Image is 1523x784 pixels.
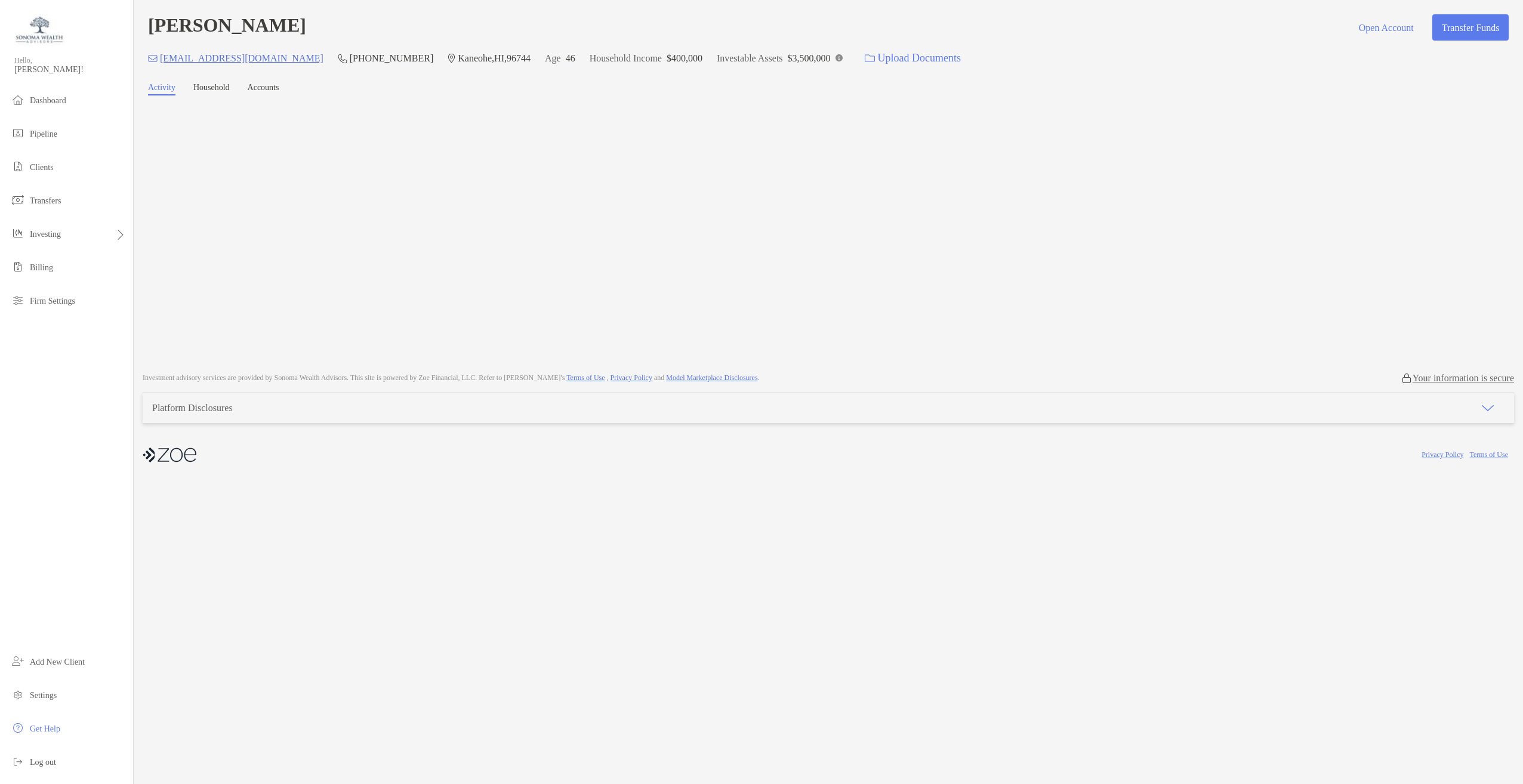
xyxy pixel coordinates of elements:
img: logout icon [11,754,25,768]
a: Activity [148,83,175,95]
button: Open Account [1349,14,1423,41]
img: transfers icon [11,193,25,207]
p: Household Income [590,51,662,66]
img: Phone Icon [338,54,347,63]
span: [PERSON_NAME]! [14,65,126,75]
a: Privacy Policy [611,374,652,382]
span: Settings [30,691,57,700]
span: Firm Settings [30,297,75,305]
img: pipeline icon [11,126,25,140]
p: Kaneohe , HI , 96744 [458,51,531,66]
span: Get Help [30,724,60,733]
button: Transfer Funds [1432,14,1509,41]
img: button icon [865,54,875,63]
img: clients icon [11,159,25,174]
p: 46 [566,51,575,66]
span: Log out [30,758,56,767]
p: $400,000 [667,51,702,66]
img: get-help icon [11,721,25,735]
a: Upload Documents [857,45,969,71]
span: Transfers [30,196,61,205]
img: investing icon [11,226,25,240]
img: add_new_client icon [11,654,25,668]
img: Location Icon [448,54,455,63]
img: Info Icon [836,54,843,61]
img: settings icon [11,687,25,702]
a: Accounts [248,83,279,95]
img: Email Icon [148,55,158,62]
img: billing icon [11,260,25,274]
p: [EMAIL_ADDRESS][DOMAIN_NAME] [160,51,323,66]
span: Clients [30,163,54,172]
a: Terms of Use [566,374,605,382]
img: firm-settings icon [11,293,25,307]
p: Age [545,51,561,66]
a: Terms of Use [1470,450,1508,459]
p: [PHONE_NUMBER] [350,51,433,66]
img: icon arrow [1481,401,1495,415]
p: Investment advisory services are provided by Sonoma Wealth Advisors . This site is powered by Zoe... [143,374,760,382]
a: Household [193,83,230,95]
span: Billing [30,263,53,272]
span: Dashboard [30,96,66,105]
span: Pipeline [30,129,57,138]
p: Your information is secure [1413,372,1514,384]
img: Zoe Logo [14,5,65,48]
span: Investing [30,230,61,239]
span: Add New Client [30,658,85,666]
img: company logo [143,442,196,468]
h4: [PERSON_NAME] [148,14,306,41]
a: Model Marketplace Disclosures [666,374,757,382]
img: dashboard icon [11,92,25,107]
div: Platform Disclosures [152,403,233,413]
p: Investable Assets [717,51,783,66]
p: $3,500,000 [788,51,831,66]
a: Privacy Policy [1422,450,1463,459]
